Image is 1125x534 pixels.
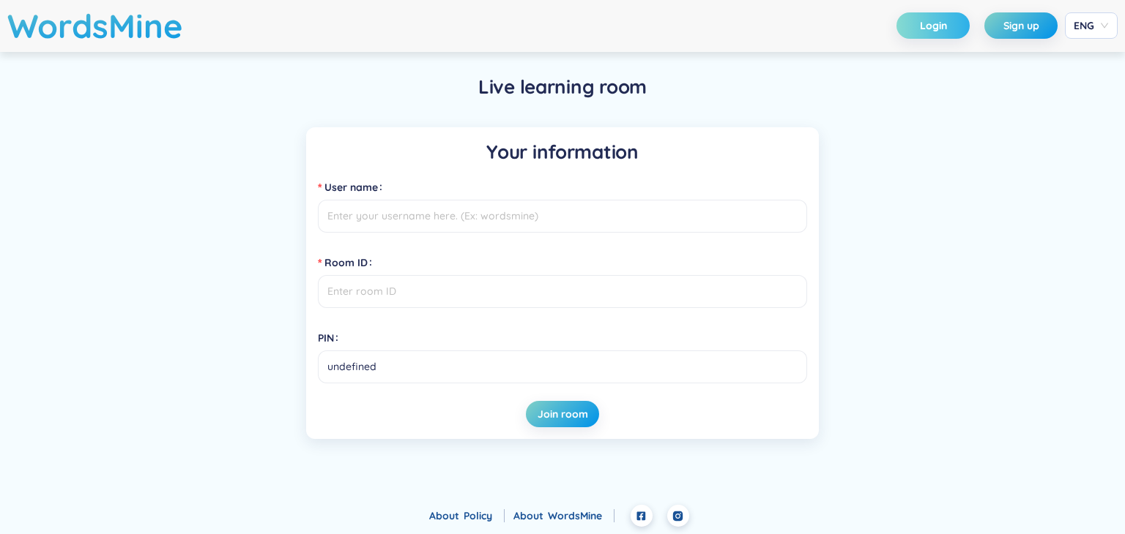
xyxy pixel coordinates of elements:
button: Sign up [984,12,1058,39]
button: Login [896,12,970,39]
label: PIN [318,326,344,350]
a: WordsMine [548,509,615,522]
span: Sign up [1003,18,1039,33]
button: Join room [526,401,599,427]
input: Room ID [318,275,807,308]
span: ENG [1074,18,1109,33]
div: About [429,508,505,524]
span: Join room [538,407,588,421]
input: User name [318,200,807,233]
span: Login [920,18,947,33]
div: About [513,508,615,524]
label: User name [318,176,388,199]
h5: Live learning room [478,74,647,100]
h5: Your information [318,139,807,165]
a: Policy [464,509,505,522]
label: Room ID [318,251,378,274]
input: PIN [318,350,807,383]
